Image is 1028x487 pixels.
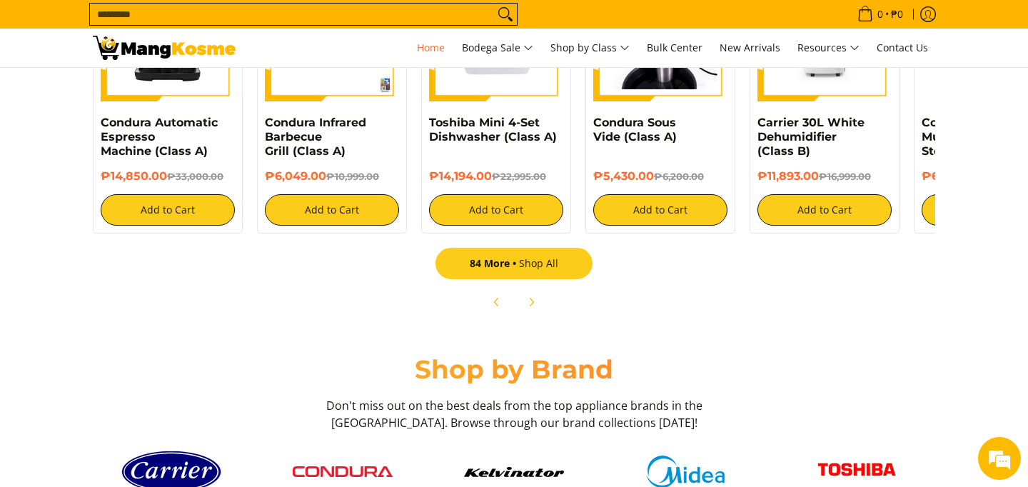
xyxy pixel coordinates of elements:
a: Condura Infrared Barbecue Grill (Class A) [265,116,366,158]
span: Bulk Center [647,41,702,54]
a: Bodega Sale [455,29,540,67]
img: Kelvinator button 9a26f67e caed 448c 806d e01e406ddbdc [464,467,564,477]
del: ₱33,000.00 [167,171,223,182]
span: New Arrivals [720,41,780,54]
a: New Arrivals [712,29,787,67]
span: ₱0 [889,9,905,19]
del: ₱6,200.00 [654,171,704,182]
a: 84 MoreShop All [435,248,593,279]
a: Kelvinator button 9a26f67e caed 448c 806d e01e406ddbdc [435,467,593,477]
span: Shop by Class [550,39,630,57]
del: ₱10,999.00 [326,171,379,182]
a: Shop by Class [543,29,637,67]
h6: ₱5,430.00 [593,169,727,184]
button: Next [515,286,547,318]
button: Search [494,4,517,25]
span: • [853,6,907,22]
a: Condura logo red [264,466,421,478]
button: Add to Cart [757,194,892,226]
div: Minimize live chat window [234,7,268,41]
h6: ₱14,194.00 [429,169,563,184]
img: Mang Kosme: Your Home Appliances Warehouse Sale Partner! [93,36,236,60]
span: Home [417,41,445,54]
button: Add to Cart [101,194,235,226]
span: Resources [797,39,860,57]
span: 84 More [470,256,519,270]
h6: ₱6,049.00 [265,169,399,184]
a: Bulk Center [640,29,710,67]
button: Add to Cart [593,194,727,226]
a: Resources [790,29,867,67]
a: Contact Us [870,29,935,67]
del: ₱16,999.00 [819,171,871,182]
img: Condura logo red [293,466,393,478]
span: Bodega Sale [462,39,533,57]
h6: ₱11,893.00 [757,169,892,184]
button: Add to Cart [265,194,399,226]
a: Toshiba Mini 4-Set Dishwasher (Class A) [429,116,557,144]
span: Contact Us [877,41,928,54]
del: ₱22,995.00 [492,171,546,182]
textarea: Type your message and hit 'Enter' [7,331,272,381]
h3: Don't miss out on the best deals from the top appliance brands in the [GEOGRAPHIC_DATA]. Browse t... [321,397,707,431]
nav: Main Menu [250,29,935,67]
h6: ₱14,850.00 [101,169,235,184]
h2: Shop by Brand [93,353,935,386]
a: Home [410,29,452,67]
div: Chat with us now [74,80,240,99]
span: We're online! [83,150,197,294]
a: Condura Sous Vide (Class A) [593,116,677,144]
button: Add to Cart [429,194,563,226]
button: Previous [481,286,513,318]
a: Condura Automatic Espresso Machine (Class A) [101,116,218,158]
span: 0 [875,9,885,19]
a: Carrier 30L White Dehumidifier (Class B) [757,116,865,158]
